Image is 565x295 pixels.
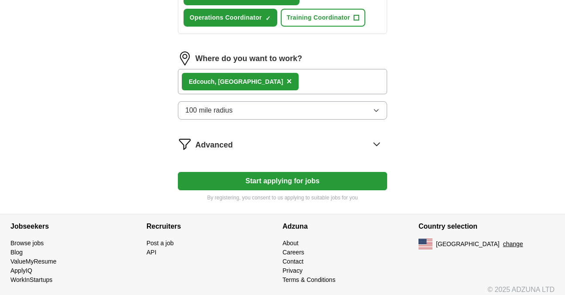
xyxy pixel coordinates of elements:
[195,53,302,65] label: Where do you want to work?
[287,75,292,88] button: ×
[195,139,233,151] span: Advanced
[282,267,303,274] a: Privacy
[10,240,44,247] a: Browse jobs
[189,77,283,86] div: , [GEOGRAPHIC_DATA]
[185,105,233,116] span: 100 mile radius
[146,240,174,247] a: Post a job
[178,51,192,65] img: location.png
[146,249,157,256] a: API
[282,276,335,283] a: Terms & Conditions
[265,15,271,22] span: ✓
[503,240,523,249] button: change
[184,9,277,27] button: Operations Coordinator✓
[282,249,304,256] a: Careers
[178,172,387,190] button: Start applying for jobs
[178,101,387,120] button: 100 mile radius
[282,258,303,265] a: Contact
[10,267,32,274] a: ApplyIQ
[436,240,500,249] span: [GEOGRAPHIC_DATA]
[287,76,292,86] span: ×
[419,239,432,249] img: US flag
[178,137,192,151] img: filter
[10,258,57,265] a: ValueMyResume
[178,194,387,202] p: By registering, you consent to us applying to suitable jobs for you
[287,13,350,22] span: Training Coordinator
[190,13,262,22] span: Operations Coordinator
[282,240,299,247] a: About
[10,249,23,256] a: Blog
[10,276,52,283] a: WorkInStartups
[419,214,555,239] h4: Country selection
[281,9,365,27] button: Training Coordinator
[189,78,214,85] strong: Edcouch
